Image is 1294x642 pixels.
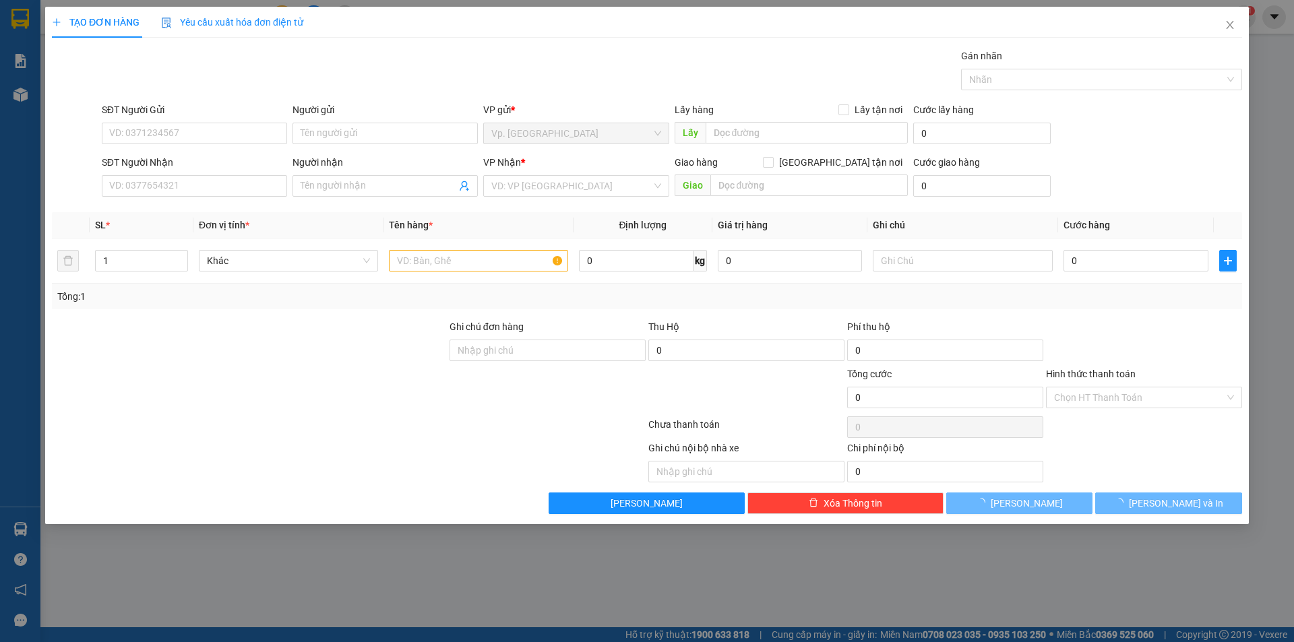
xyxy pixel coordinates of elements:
button: Close [1211,7,1249,44]
div: Chi phí nội bộ [847,441,1043,461]
span: Đơn vị tính [199,220,249,230]
span: Giao hàng [675,157,718,168]
span: TẠO ĐƠN HÀNG [52,17,140,28]
input: Ghi Chú [873,250,1053,271]
div: Tổng: 1 [57,289,499,304]
button: plus [1219,250,1237,271]
span: plus [52,18,61,27]
input: Nhập ghi chú [648,461,844,482]
span: Giá trị hàng [718,220,768,230]
div: SĐT Người Nhận [102,155,287,170]
input: 0 [718,250,863,271]
label: Ghi chú đơn hàng [450,321,524,332]
input: Cước giao hàng [913,175,1051,197]
span: [PERSON_NAME] [991,496,1064,511]
span: Yêu cầu xuất hóa đơn điện tử [161,17,303,28]
span: kg [694,250,707,271]
input: Dọc đường [706,122,908,143]
span: Giao [675,174,710,196]
span: [PERSON_NAME] [611,496,683,511]
label: Cước giao hàng [913,157,980,168]
input: VD: Bàn, Ghế [389,250,568,271]
img: icon [161,18,172,28]
span: [GEOGRAPHIC_DATA] tận nơi [774,155,908,170]
span: [PERSON_NAME] và In [1129,496,1223,511]
span: SL [95,220,106,230]
span: Lấy tận nơi [849,102,908,117]
span: close [1225,20,1235,30]
label: Hình thức thanh toán [1046,368,1136,379]
button: [PERSON_NAME] [549,492,745,514]
span: Thu Hộ [648,321,679,332]
input: Cước lấy hàng [913,123,1051,144]
button: [PERSON_NAME] [946,492,1092,514]
span: Tổng cước [847,368,892,379]
span: plus [1220,255,1236,266]
span: Lấy hàng [675,104,714,115]
div: Người nhận [292,155,478,170]
button: [PERSON_NAME] và In [1096,492,1242,514]
input: Dọc đường [710,174,908,196]
span: Định lượng [619,220,667,230]
span: VP Nhận [484,157,522,168]
span: loading [977,498,991,507]
div: Người gửi [292,102,478,117]
span: loading [1114,498,1129,507]
div: Phí thu hộ [847,319,1043,340]
button: delete [57,250,79,271]
div: SĐT Người Gửi [102,102,287,117]
div: Ghi chú nội bộ nhà xe [648,441,844,461]
span: Cước hàng [1064,220,1110,230]
div: Chưa thanh toán [647,417,846,441]
span: Khác [207,251,370,271]
span: Vp. Phan Rang [492,123,661,143]
input: Ghi chú đơn hàng [450,340,646,361]
div: VP gửi [484,102,669,117]
span: delete [809,498,818,509]
span: Tên hàng [389,220,433,230]
span: Xóa Thông tin [824,496,882,511]
button: deleteXóa Thông tin [748,492,944,514]
span: Lấy [675,122,706,143]
label: Cước lấy hàng [913,104,974,115]
span: user-add [460,181,470,191]
label: Gán nhãn [961,51,1002,61]
th: Ghi chú [868,212,1058,238]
